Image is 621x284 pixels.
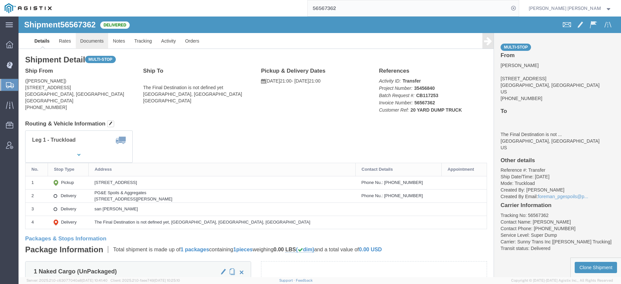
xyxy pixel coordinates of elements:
[296,278,313,282] a: Feedback
[154,278,180,282] span: [DATE] 10:25:10
[511,278,613,283] span: Copyright © [DATE]-[DATE] Agistix Inc., All Rights Reserved
[279,278,296,282] a: Support
[82,278,108,282] span: [DATE] 10:41:40
[5,3,52,13] img: logo
[308,0,509,16] input: Search for shipment number, reference number
[529,5,601,12] span: Kayte Bray Dogali
[111,278,180,282] span: Client: 2025.21.0-faee749
[528,4,612,12] button: [PERSON_NAME] [PERSON_NAME]
[19,17,621,277] iframe: FS Legacy Container
[26,278,108,282] span: Server: 2025.21.0-c63077040a8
